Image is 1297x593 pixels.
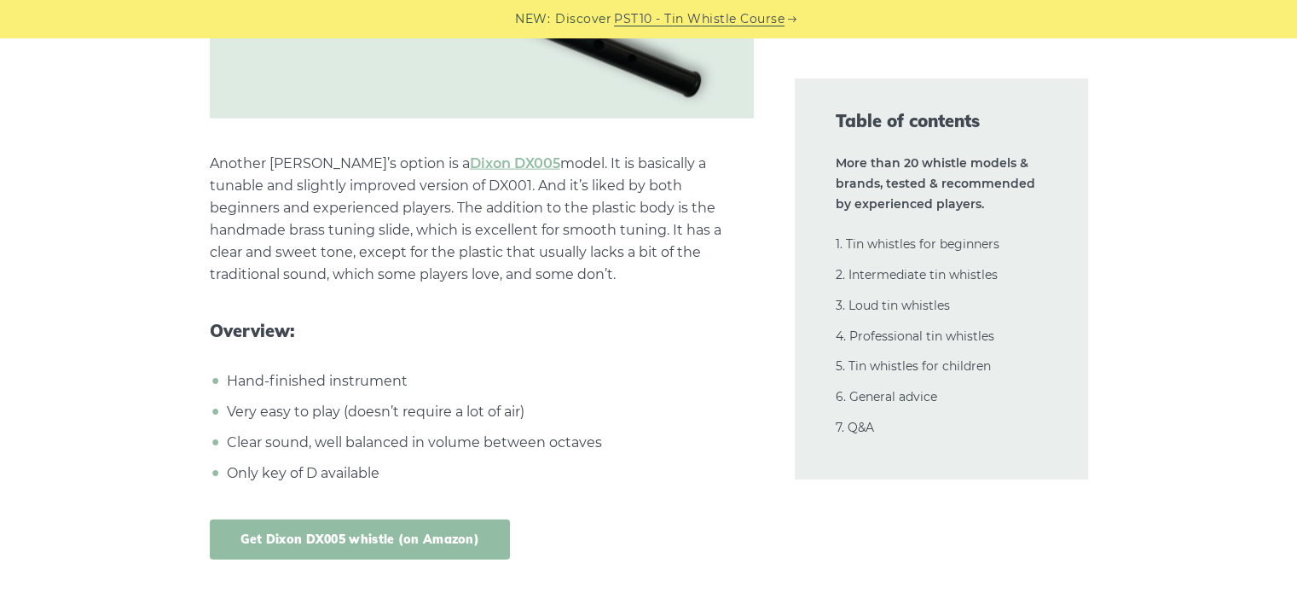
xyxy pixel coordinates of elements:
[836,358,991,374] a: 5. Tin whistles for children
[555,9,611,29] span: Discover
[836,328,994,344] a: 4. Professional tin whistles
[836,298,950,313] a: 3. Loud tin whistles
[223,462,754,485] li: Only key of D available
[210,520,511,560] a: Get Dixon DX005 whistle (on Amazon)
[515,9,550,29] span: NEW:
[836,109,1047,133] span: Table of contents
[836,267,998,282] a: 2. Intermediate tin whistles
[210,153,754,286] p: Another [PERSON_NAME]’s option is a model. It is basically a tunable and slightly improved versio...
[614,9,785,29] a: PST10 - Tin Whistle Course
[836,420,874,435] a: 7. Q&A
[223,432,754,454] li: Clear sound, well balanced in volume between octaves
[210,321,754,341] span: Overview:
[836,389,937,404] a: 6. General advice
[836,236,999,252] a: 1. Tin whistles for beginners
[470,155,560,172] a: Dixon DX005
[836,155,1035,212] strong: More than 20 whistle models & brands, tested & recommended by experienced players.
[223,370,754,392] li: Hand-finished instrument
[223,401,754,423] li: Very easy to play (doesn’t require a lot of air)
